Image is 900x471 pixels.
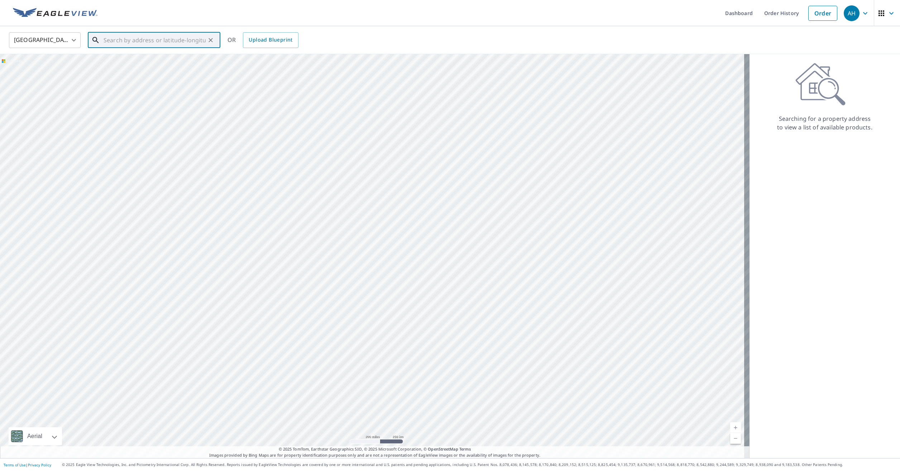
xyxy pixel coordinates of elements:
[279,446,471,452] span: © 2025 TomTom, Earthstar Geographics SIO, © 2025 Microsoft Corporation, ©
[730,422,741,433] a: Current Level 5, Zoom In
[777,114,873,132] p: Searching for a property address to view a list of available products.
[206,35,216,45] button: Clear
[4,462,26,467] a: Terms of Use
[9,427,62,445] div: Aerial
[730,433,741,444] a: Current Level 5, Zoom Out
[13,8,97,19] img: EV Logo
[104,30,206,50] input: Search by address or latitude-longitude
[28,462,51,467] a: Privacy Policy
[844,5,860,21] div: AH
[4,463,51,467] p: |
[249,35,292,44] span: Upload Blueprint
[62,462,896,467] p: © 2025 Eagle View Technologies, Inc. and Pictometry International Corp. All Rights Reserved. Repo...
[459,446,471,452] a: Terms
[9,30,81,50] div: [GEOGRAPHIC_DATA]
[228,32,298,48] div: OR
[428,446,458,452] a: OpenStreetMap
[243,32,298,48] a: Upload Blueprint
[25,427,44,445] div: Aerial
[808,6,837,21] a: Order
